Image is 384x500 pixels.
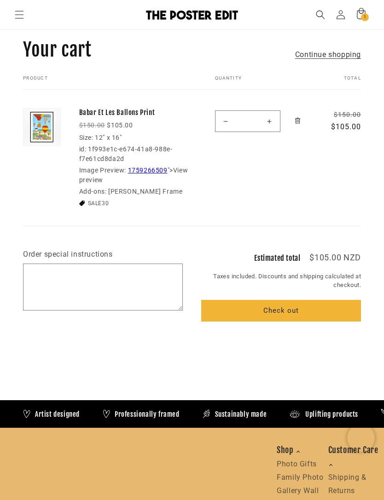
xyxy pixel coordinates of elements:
dd: 1f993e1c-e674-41a8-988e-f7e61cd8da2d [79,145,173,162]
a: The Poster Edit [143,6,242,23]
th: Product [23,75,192,90]
dt: id: [79,145,87,153]
h4: Professionally framed [114,410,179,419]
span: Customer Care [328,445,378,468]
dd: ">View preview [79,167,188,184]
h4: Uplifting products [305,410,358,419]
button: Check out [201,300,361,322]
dt: Add-ons: [79,188,107,195]
a: 1759266509 [128,167,168,174]
img: The Poster Edit [146,10,238,20]
h1: Your cart [23,38,91,62]
iframe: PayPal-paypal [201,339,361,364]
h4: Sustainably made [215,410,267,419]
dt: Size: [79,134,93,141]
s: $150.00 [79,121,105,129]
ul: Discount [79,199,192,207]
summary: Search [310,5,331,25]
s: $150.00 [334,111,361,118]
h2: Estimated total [254,254,300,262]
a: Family Photo Gallery Wall [277,473,323,495]
dd: [PERSON_NAME] Frame [108,188,182,195]
strong: $105.00 [107,121,133,129]
h4: Artist designed [35,410,79,419]
dd: $105.00 [331,121,361,132]
dt: Image Preview: [79,167,126,174]
label: Order special instructions [23,250,113,258]
a: Babar Et Les Ballons Print [79,108,192,117]
span: 1 [364,13,367,21]
small: Taxes included. Discounts and shipping calculated at checkout. [201,272,361,290]
th: Quantity [192,75,312,90]
span: Shop [277,445,301,455]
p: $105.00 NZD [309,253,361,262]
a: Remove Babar Et Les Ballons Print / Matt Black Frame [290,110,306,131]
a: Shipping & Returns [328,473,367,495]
th: Total [312,75,361,90]
img: Babar Et Les Ballons Print [23,109,60,145]
iframe: Chatra live chat [347,424,375,452]
summary: Menu [9,5,29,25]
a: Photo Gifts [277,460,317,468]
a: Continue shopping [295,48,361,62]
dd: 12" x 16" [95,134,122,141]
input: Quantity for Babar Et Les Ballons Print [236,110,259,132]
li: SALE30 [79,199,192,207]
